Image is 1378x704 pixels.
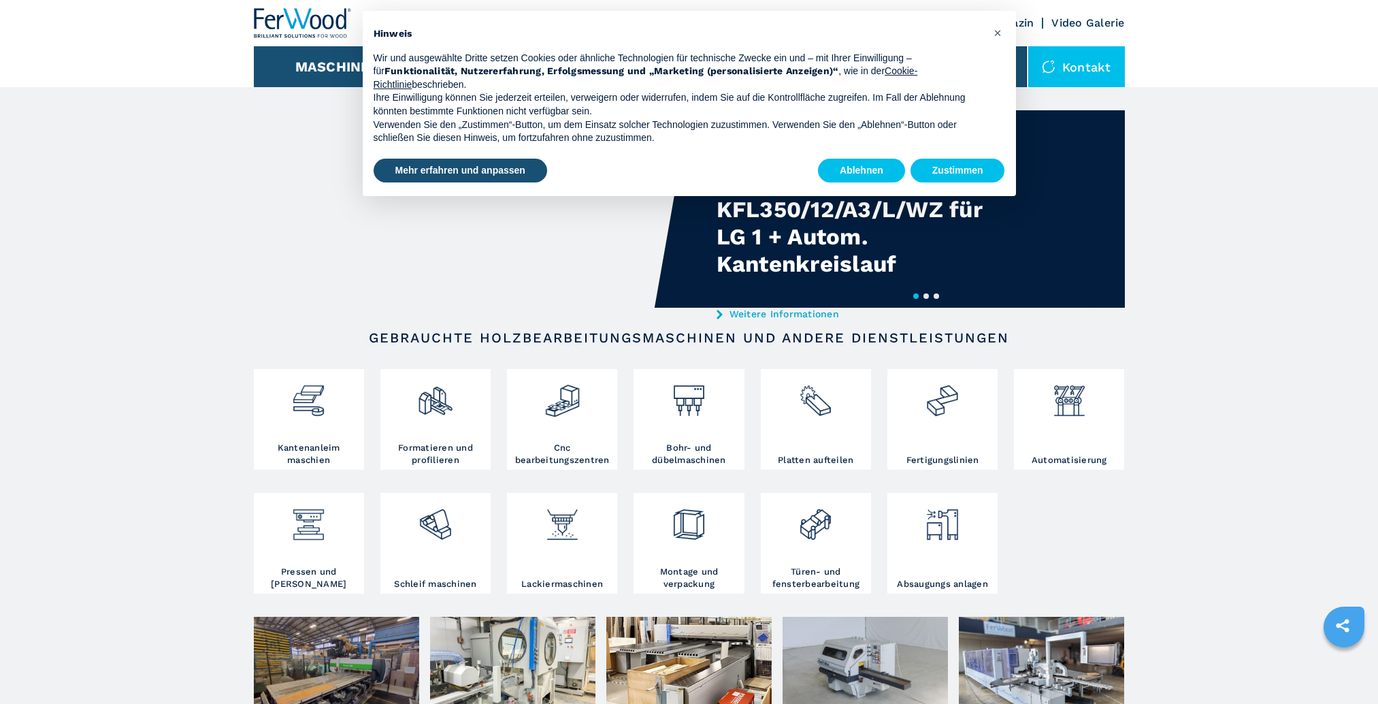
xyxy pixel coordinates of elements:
h3: Lackiermaschinen [521,578,603,590]
a: Platten aufteilen [761,369,871,470]
h3: Platten aufteilen [778,454,853,466]
h2: Hinweis [374,27,983,41]
a: Automatisierung [1014,369,1124,470]
img: squadratrici_2.png [417,372,453,419]
button: Maschinen [295,59,380,75]
a: Weitere Informationen [717,308,983,319]
a: Formatieren und profilieren [380,369,491,470]
p: Verwenden Sie den „Zustimmen“-Button, um dem Einsatz solcher Technologien zuzustimmen. Verwenden ... [374,118,983,145]
img: verniciatura_1.png [544,496,580,543]
a: Türen- und fensterbearbeitung [761,493,871,594]
h3: Pressen und [PERSON_NAME] [257,566,361,590]
button: 3 [934,293,939,299]
img: pressa-strettoia.png [291,496,327,543]
h3: Bohr- und dübelmaschinen [637,442,740,466]
h3: Absaugungs anlagen [897,578,988,590]
span: × [994,25,1002,41]
button: Ablehnen [818,159,905,183]
img: linee_di_produzione_2.png [924,372,960,419]
h3: Formatieren und profilieren [384,442,487,466]
button: 1 [913,293,919,299]
h3: Kantenanleim maschien [257,442,361,466]
h3: Cnc bearbeitungszentren [510,442,614,466]
iframe: Chat [1320,643,1368,694]
p: Wir und ausgewählte Dritte setzen Cookies oder ähnliche Technologien für technische Zwecke ein un... [374,52,983,92]
a: Video Galerie [1051,16,1124,29]
img: bordatrici_1.png [291,372,327,419]
img: aspirazione_1.png [924,496,960,543]
button: 2 [923,293,929,299]
img: automazione.png [1051,372,1087,419]
a: Kantenanleim maschien [254,369,364,470]
video: Your browser does not support the video tag. [254,110,689,308]
a: Schleif maschinen [380,493,491,594]
p: Ihre Einwilligung können Sie jederzeit erteilen, verweigern oder widerrufen, indem Sie auf die Ko... [374,91,983,118]
a: Bohr- und dübelmaschinen [634,369,744,470]
h3: Automatisierung [1032,454,1107,466]
strong: Funktionalität, Nutzererfahrung, Erfolgsmessung und „Marketing (personalisierte Anzeigen)“ [384,65,839,76]
button: Schließen Sie diesen Hinweis [987,22,1009,44]
h3: Türen- und fensterbearbeitung [764,566,868,590]
img: Kontakt [1042,60,1055,74]
button: Mehr erfahren und anpassen [374,159,547,183]
a: Fertigungslinien [887,369,998,470]
h3: Fertigungslinien [906,454,979,466]
img: foratrici_inseritrici_2.png [671,372,707,419]
h3: Schleif maschinen [394,578,476,590]
a: Montage und verpackung [634,493,744,594]
h3: Montage und verpackung [637,566,740,590]
img: centro_di_lavoro_cnc_2.png [544,372,580,419]
img: levigatrici_2.png [417,496,453,543]
img: Ferwood [254,8,352,38]
img: lavorazione_porte_finestre_2.png [798,496,834,543]
a: sharethis [1326,609,1360,643]
a: Cnc bearbeitungszentren [507,369,617,470]
a: Cookie-Richtlinie [374,65,918,90]
button: Zustimmen [911,159,1005,183]
h2: Gebrauchte Holzbearbeitungsmaschinen und andere Dienstleistungen [297,330,1081,346]
a: Lackiermaschinen [507,493,617,594]
a: Absaugungs anlagen [887,493,998,594]
img: montaggio_imballaggio_2.png [671,496,707,543]
a: Pressen und [PERSON_NAME] [254,493,364,594]
img: sezionatrici_2.png [798,372,834,419]
div: Kontakt [1028,46,1125,87]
